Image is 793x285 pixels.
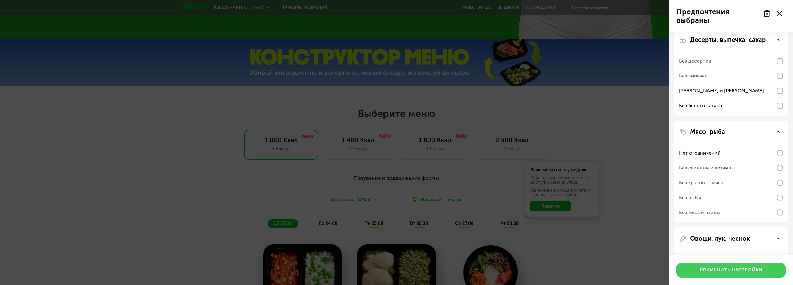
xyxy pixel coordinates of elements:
[679,194,701,201] div: Без рыбы
[679,209,720,216] div: Без мяса и птицы
[679,72,708,80] div: Без выпечки
[690,128,725,135] p: Мясо, рыба
[679,102,722,109] div: Без белого сахара
[700,267,763,273] div: Применить настройки
[679,164,735,172] div: Без свинины и ветчины
[679,179,723,186] div: Без красного мяса
[676,7,760,25] p: Предпочтения выбраны
[676,263,786,278] button: Применить настройки
[679,57,711,65] div: Без десертов
[690,235,750,242] p: Овощи, лук, чеснок
[679,87,764,94] div: [PERSON_NAME] и [PERSON_NAME]
[690,36,766,43] p: Десерты, выпечка, сахар
[679,149,721,157] div: Нет ограничений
